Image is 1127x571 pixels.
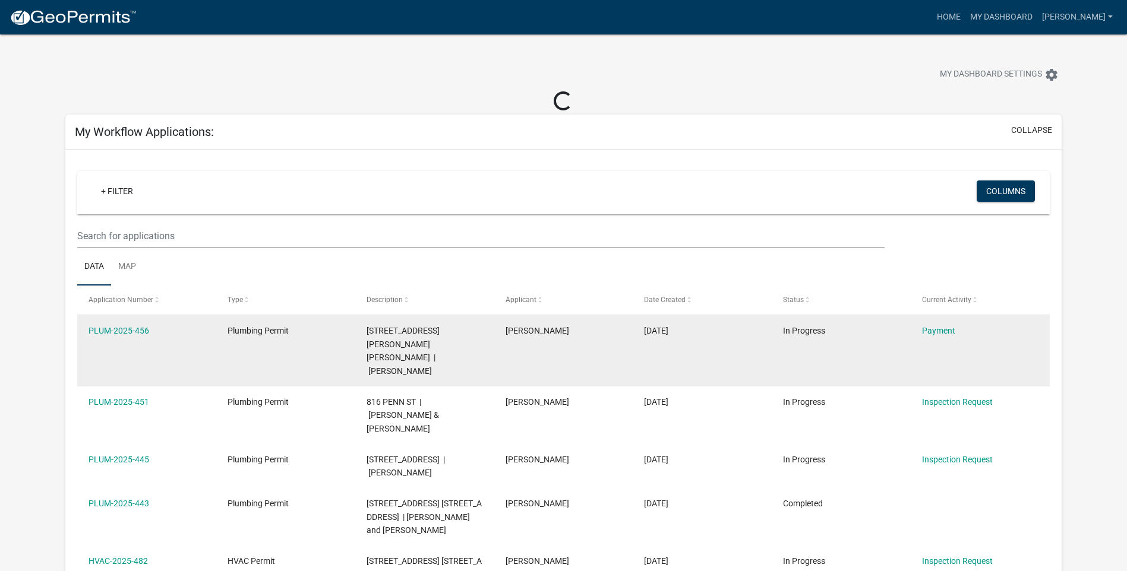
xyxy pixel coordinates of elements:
[940,68,1042,82] span: My Dashboard Settings
[228,296,243,304] span: Type
[930,63,1068,86] button: My Dashboard Settingssettings
[89,397,149,407] a: PLUM-2025-451
[228,455,289,464] span: Plumbing Permit
[77,248,111,286] a: Data
[977,180,1035,202] button: Columns
[216,285,355,314] datatable-header-cell: Type
[228,556,275,566] span: HVAC Permit
[932,6,965,28] a: Home
[367,499,482,535] span: 26 WILDWOOD ROAD 26 Wildwood Road | Tanner Calon and Kimberly
[75,125,214,139] h5: My Workflow Applications:
[111,248,143,286] a: Map
[367,326,440,376] span: 3436 ALVIN DR 3436 Alvin Drive | Bowlds Phillip
[783,397,825,407] span: In Progress
[1037,6,1117,28] a: [PERSON_NAME]
[783,296,804,304] span: Status
[228,397,289,407] span: Plumbing Permit
[89,499,149,508] a: PLUM-2025-443
[228,326,289,335] span: Plumbing Permit
[77,224,885,248] input: Search for applications
[644,499,668,508] span: 08/08/2025
[89,296,153,304] span: Application Number
[367,296,403,304] span: Description
[922,556,993,566] a: Inspection Request
[922,326,955,335] a: Payment
[644,455,668,464] span: 08/11/2025
[783,326,825,335] span: In Progress
[506,397,569,407] span: Tom Drexler
[91,180,143,202] a: + Filter
[644,397,668,407] span: 08/15/2025
[89,326,149,335] a: PLUM-2025-456
[783,556,825,566] span: In Progress
[965,6,1037,28] a: My Dashboard
[633,285,772,314] datatable-header-cell: Date Created
[644,556,668,566] span: 08/05/2025
[89,556,148,566] a: HVAC-2025-482
[367,455,445,478] span: 3513 CAROLMET ROAD | Gregory Jessica Lea
[506,296,536,304] span: Applicant
[506,326,569,335] span: Tom Drexler
[922,397,993,407] a: Inspection Request
[922,455,993,464] a: Inspection Request
[228,499,289,508] span: Plumbing Permit
[1044,68,1059,82] i: settings
[77,285,216,314] datatable-header-cell: Application Number
[772,285,911,314] datatable-header-cell: Status
[367,397,439,434] span: 816 PENN ST | Baker Ralph W Sr & Claudia
[644,326,668,335] span: 08/19/2025
[911,285,1050,314] datatable-header-cell: Current Activity
[922,296,971,304] span: Current Activity
[1011,124,1052,137] button: collapse
[89,455,149,464] a: PLUM-2025-445
[506,499,569,508] span: Tom Drexler
[783,455,825,464] span: In Progress
[506,455,569,464] span: Tom Drexler
[506,556,569,566] span: Tom Drexler
[355,285,494,314] datatable-header-cell: Description
[644,296,686,304] span: Date Created
[494,285,633,314] datatable-header-cell: Applicant
[783,499,823,508] span: Completed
